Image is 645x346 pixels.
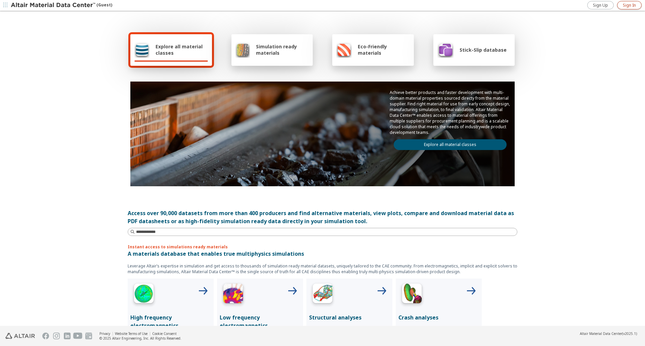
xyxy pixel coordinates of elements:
[390,90,511,135] p: Achieve better products and faster development with multi-domain material properties sourced dire...
[398,313,479,322] p: Crash analyses
[156,43,208,56] span: Explore all material classes
[11,2,96,9] img: Altair Material Data Center
[128,250,517,258] p: A materials database that enables true multiphysics simulations
[220,281,247,308] img: Low Frequency Icon
[309,313,390,322] p: Structural analyses
[115,331,147,336] a: Website Terms of Use
[128,244,517,250] p: Instant access to simulations ready materials
[152,331,177,336] a: Cookie Consent
[587,1,614,9] a: Sign Up
[623,3,636,8] span: Sign In
[235,42,250,58] img: Simulation ready materials
[5,333,35,339] img: Altair Engineering
[11,2,112,9] div: (Guest)
[394,139,507,150] a: Explore all material classes
[309,281,336,308] img: Structural Analyses Icon
[256,43,309,56] span: Simulation ready materials
[358,43,410,56] span: Eco-Friendly materials
[398,281,425,308] img: Crash Analyses Icon
[580,331,622,336] span: Altair Material Data Center
[460,47,507,53] span: Stick-Slip database
[580,331,637,336] div: (v2025.1)
[617,1,642,9] a: Sign In
[220,313,300,330] p: Low frequency electromagnetics
[130,313,211,330] p: High frequency electromagnetics
[99,331,110,336] a: Privacy
[99,336,181,341] div: © 2025 Altair Engineering, Inc. All Rights Reserved.
[128,263,517,275] p: Leverage Altair’s expertise in simulation and get access to thousands of simulation ready materia...
[336,42,352,58] img: Eco-Friendly materials
[593,3,608,8] span: Sign Up
[130,281,157,308] img: High Frequency Icon
[134,42,149,58] img: Explore all material classes
[128,209,517,225] div: Access over 90,000 datasets from more than 400 producers and find alternative materials, view plo...
[437,42,454,58] img: Stick-Slip database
